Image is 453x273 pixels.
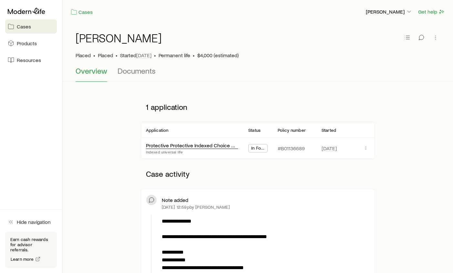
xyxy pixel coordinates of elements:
p: Case activity [141,164,375,184]
p: [DATE] 12:59p by [PERSON_NAME] [162,205,230,210]
p: Application [146,128,169,133]
p: Placed [76,52,91,58]
button: [PERSON_NAME] [365,8,413,16]
h1: [PERSON_NAME] [76,31,162,44]
button: Hide navigation [5,215,57,229]
span: Hide navigation [17,219,51,225]
span: Permanent life [159,52,190,58]
p: Indexed universal life [146,149,238,154]
span: • [154,52,156,58]
button: Get help [418,8,445,16]
span: [DATE] [136,52,151,58]
span: • [116,52,118,58]
div: Protective Protective Indexed Choice UL 9-23 [146,142,238,149]
a: Protective Protective Indexed Choice UL 9-23 [146,142,249,148]
span: Products [17,40,37,47]
span: Cases [17,23,31,30]
p: Started [120,52,151,58]
a: Products [5,36,57,50]
span: Learn more [11,257,34,261]
p: [PERSON_NAME] [366,8,412,15]
p: Earn cash rewards for advisor referrals. [10,237,52,252]
p: Status [248,128,261,133]
span: Documents [118,66,156,75]
span: Resources [17,57,41,63]
div: Case details tabs [76,66,440,82]
span: • [193,52,195,58]
p: #B01136689 [278,145,305,152]
span: Overview [76,66,107,75]
a: Resources [5,53,57,67]
p: Policy number [278,128,306,133]
span: • [93,52,95,58]
p: 1 application [141,97,375,117]
p: Started [322,128,336,133]
span: $4,000 (estimated) [197,52,239,58]
span: Placed [98,52,113,58]
a: Cases [70,8,93,16]
span: [DATE] [322,145,337,152]
p: Note added [162,197,188,203]
a: Cases [5,19,57,34]
div: Earn cash rewards for advisor referrals.Learn more [5,232,57,268]
span: In Force [251,145,265,152]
